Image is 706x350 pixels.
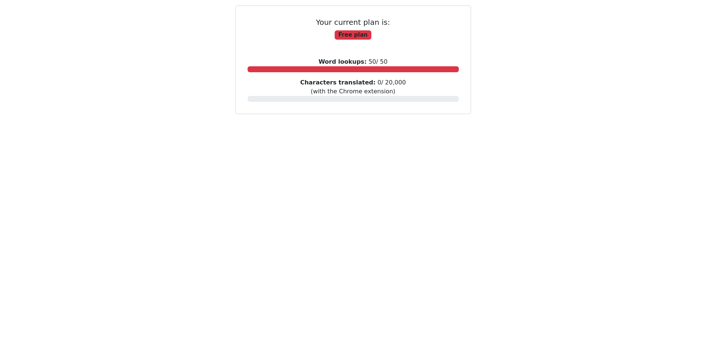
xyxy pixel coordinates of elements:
[318,58,387,65] span: 50 / 50
[335,30,371,40] span: Free plan
[318,58,367,65] strong: Word lookups:
[300,79,375,86] strong: Characters translated:
[248,18,459,27] h5: Your current plan is:
[300,79,406,95] span: 0 / 20,000 (with the Chrome extension)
